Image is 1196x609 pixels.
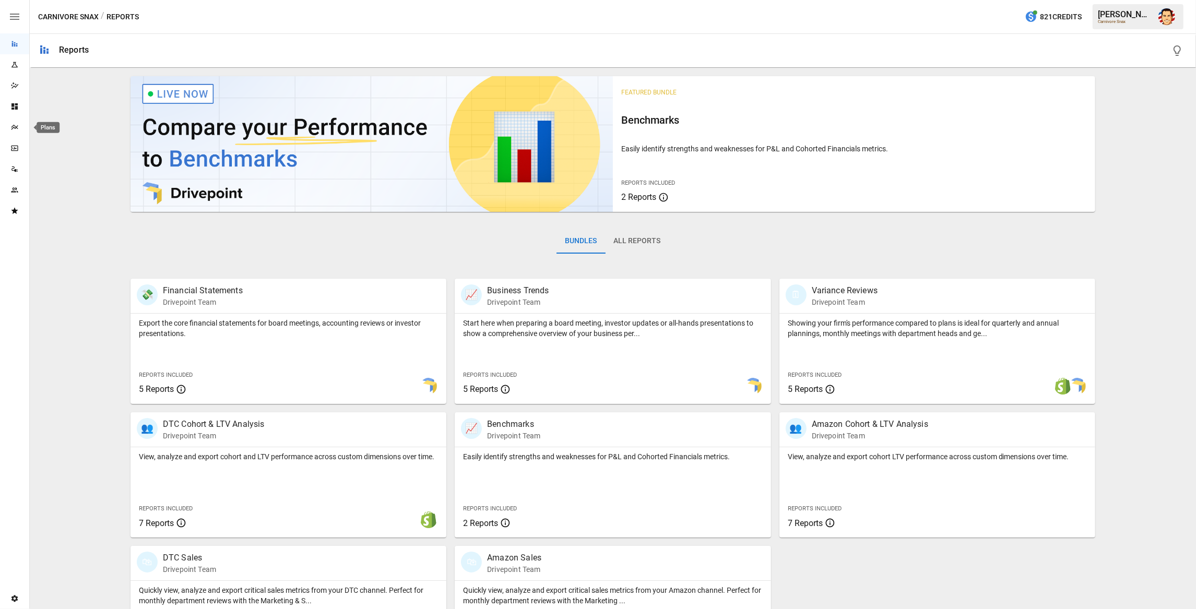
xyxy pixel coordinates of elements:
span: 5 Reports [788,384,823,394]
p: Showing your firm's performance compared to plans is ideal for quarterly and annual plannings, mo... [788,318,1087,339]
button: Bundles [556,229,605,254]
p: Benchmarks [487,418,540,431]
div: Carnivore Snax [1098,19,1152,24]
span: 5 Reports [139,384,174,394]
span: 5 Reports [463,384,498,394]
p: Quickly view, analyze and export critical sales metrics from your Amazon channel. Perfect for mon... [463,585,762,606]
h6: Benchmarks [621,112,1087,128]
p: Quickly view, analyze and export critical sales metrics from your DTC channel. Perfect for monthl... [139,585,438,606]
div: 🗓 [786,284,807,305]
p: DTC Sales [163,552,216,564]
p: Drivepoint Team [487,431,540,441]
img: Austin Gardner-Smith [1158,8,1175,25]
div: Plans [37,122,60,133]
div: Reports [59,45,89,55]
p: Drivepoint Team [163,564,216,575]
p: Financial Statements [163,284,243,297]
span: Reports Included [788,372,842,378]
span: Reports Included [463,505,517,512]
img: shopify [1055,378,1071,395]
img: shopify [420,511,437,528]
p: Drivepoint Team [163,431,265,441]
p: View, analyze and export cohort LTV performance across custom dimensions over time. [788,451,1087,462]
span: Reports Included [139,505,193,512]
div: 🛍 [137,552,158,572]
p: DTC Cohort & LTV Analysis [163,418,265,431]
span: Reports Included [463,372,517,378]
p: Easily identify strengths and weaknesses for P&L and Cohorted Financials metrics. [463,451,762,462]
span: 7 Reports [788,518,823,528]
div: 💸 [137,284,158,305]
div: / [101,10,104,23]
p: Drivepoint Team [487,564,541,575]
button: All Reports [605,229,669,254]
p: Drivepoint Team [163,297,243,307]
span: 821 Credits [1040,10,1082,23]
span: 7 Reports [139,518,174,528]
span: Reports Included [788,505,842,512]
span: Featured Bundle [621,89,677,96]
img: smart model [1069,378,1086,395]
div: [PERSON_NAME] [1098,9,1152,19]
p: Amazon Sales [487,552,541,564]
p: Drivepoint Team [812,297,878,307]
p: Export the core financial statements for board meetings, accounting reviews or investor presentat... [139,318,438,339]
img: video thumbnail [131,76,613,212]
img: smart model [745,378,762,395]
span: Reports Included [139,372,193,378]
p: Business Trends [487,284,549,297]
span: 2 Reports [463,518,498,528]
img: smart model [420,378,437,395]
button: Carnivore Snax [38,10,99,23]
div: 🛍 [461,552,482,572]
p: Easily identify strengths and weaknesses for P&L and Cohorted Financials metrics. [621,144,1087,154]
div: 👥 [786,418,807,439]
p: Drivepoint Team [812,431,928,441]
p: Amazon Cohort & LTV Analysis [812,418,928,431]
p: Start here when preparing a board meeting, investor updates or all-hands presentations to show a ... [463,318,762,339]
p: Drivepoint Team [487,297,549,307]
button: 821Credits [1021,7,1086,27]
span: Reports Included [621,180,675,186]
div: 👥 [137,418,158,439]
p: Variance Reviews [812,284,878,297]
p: View, analyze and export cohort and LTV performance across custom dimensions over time. [139,451,438,462]
span: 2 Reports [621,192,656,202]
div: 📈 [461,418,482,439]
button: Austin Gardner-Smith [1152,2,1181,31]
div: 📈 [461,284,482,305]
